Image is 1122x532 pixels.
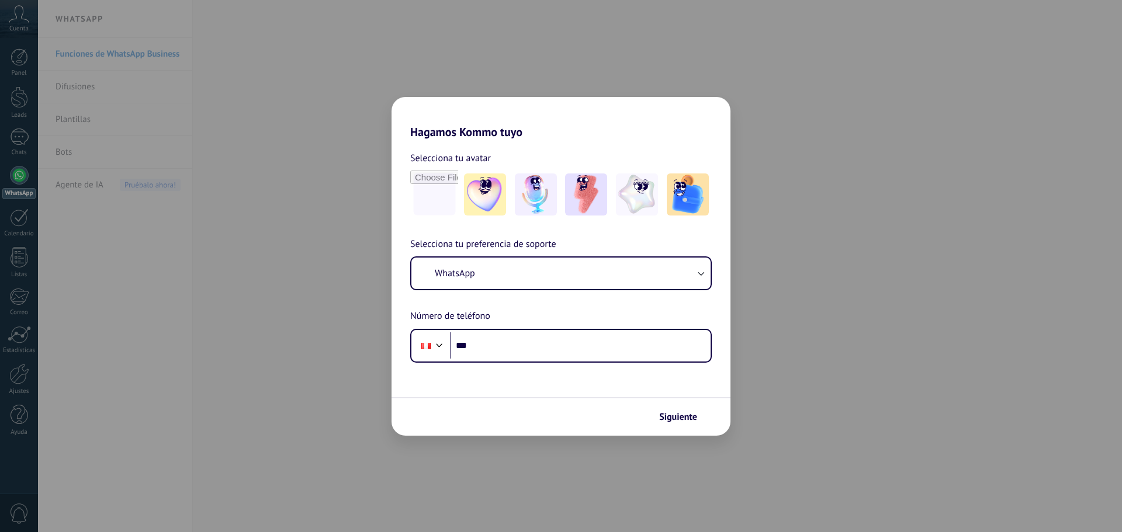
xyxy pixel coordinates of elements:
span: Siguiente [659,413,697,421]
span: Selecciona tu preferencia de soporte [410,237,556,252]
span: Selecciona tu avatar [410,151,491,166]
span: WhatsApp [435,267,475,279]
img: -5.jpeg [667,173,709,215]
img: -4.jpeg [616,173,658,215]
div: Peru: + 51 [415,333,437,358]
img: -1.jpeg [464,173,506,215]
h2: Hagamos Kommo tuyo [392,97,730,139]
img: -3.jpeg [565,173,607,215]
button: WhatsApp [411,258,711,289]
button: Siguiente [654,407,713,427]
img: -2.jpeg [515,173,557,215]
span: Número de teléfono [410,309,490,324]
